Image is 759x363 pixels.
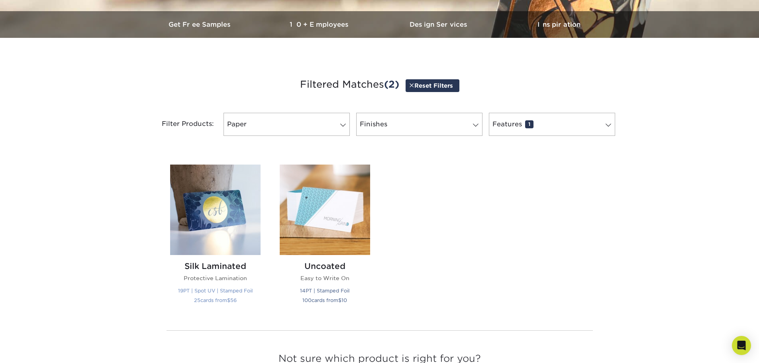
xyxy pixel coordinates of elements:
h3: Inspiration [499,21,619,28]
h2: Silk Laminated [170,261,261,271]
a: Get Free Samples [141,11,260,38]
a: 10+ Employees [260,11,380,38]
h3: Get Free Samples [141,21,260,28]
a: Design Services [380,11,499,38]
div: Open Intercom Messenger [732,336,751,355]
h3: Design Services [380,21,499,28]
div: Filter Products: [141,113,220,136]
a: Reset Filters [406,79,459,92]
img: Uncoated Business Cards [280,165,370,255]
span: 100 [302,297,312,303]
span: 25 [194,297,200,303]
h3: 10+ Employees [260,21,380,28]
a: Features1 [489,113,615,136]
a: Paper [224,113,350,136]
a: Uncoated Business Cards Uncoated Easy to Write On 14PT | Stamped Foil 100cards from$10 [280,165,370,314]
span: 1 [525,120,533,128]
span: (2) [384,78,399,90]
span: 10 [341,297,347,303]
span: 56 [230,297,237,303]
small: cards from [194,297,237,303]
span: $ [227,297,230,303]
a: Silk Laminated Business Cards Silk Laminated Protective Lamination 19PT | Spot UV | Stamped Foil ... [170,165,261,314]
h2: Uncoated [280,261,370,271]
img: Silk Laminated Business Cards [170,165,261,255]
a: Inspiration [499,11,619,38]
small: 19PT | Spot UV | Stamped Foil [178,288,253,294]
h3: Filtered Matches [147,67,613,103]
p: Protective Lamination [170,274,261,282]
small: cards from [302,297,347,303]
span: $ [338,297,341,303]
small: 14PT | Stamped Foil [300,288,349,294]
a: Finishes [356,113,482,136]
p: Easy to Write On [280,274,370,282]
